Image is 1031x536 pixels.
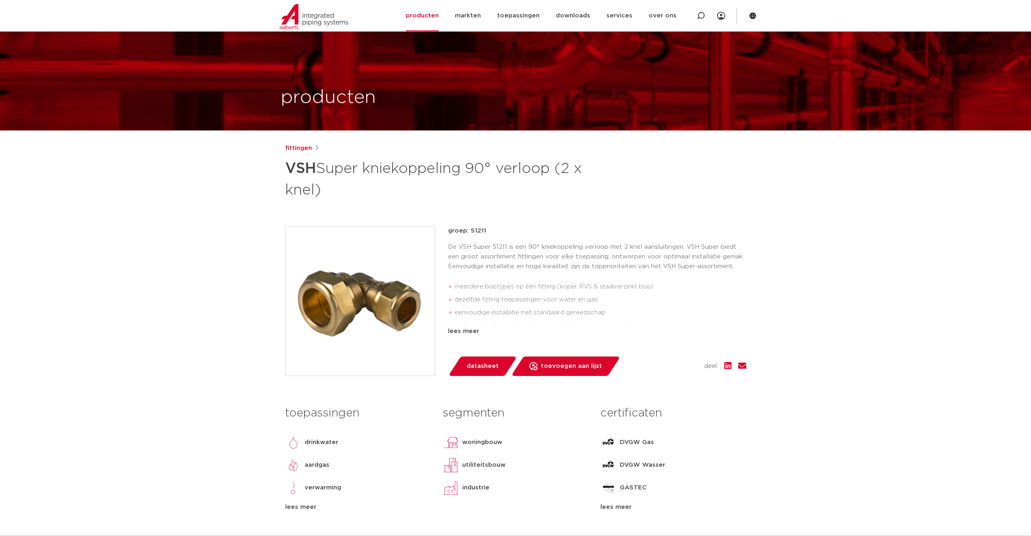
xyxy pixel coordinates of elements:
strong: VSH [285,161,316,176]
h3: segmenten [443,405,588,421]
img: GASTEC [600,480,617,496]
h3: toepassingen [285,405,431,421]
p: verwarming [305,483,341,493]
li: snelle verbindingstechnologie waarbij her-montage mogelijk is [455,319,746,332]
div: lees meer [600,502,746,512]
span: deel: [704,361,718,371]
a: fittingen [285,143,312,153]
img: drinkwater [285,434,301,451]
p: De VSH Super S1211 is een 90° kniekoppeling verloop met 2 knel aansluitingen. VSH Super biedt een... [448,242,746,271]
img: utiliteitsbouw [443,457,459,473]
img: Product Image for VSH Super kniekoppeling 90° verloop (2 x knel) [286,226,435,376]
li: eenvoudige installatie met standaard gereedschap [455,306,746,319]
img: industrie [443,480,459,496]
p: drinkwater [305,438,338,447]
p: industrie [462,483,489,493]
div: lees meer [448,327,746,336]
p: DVGW Wasser [620,460,665,470]
p: aardgas [305,460,329,470]
p: GASTEC [620,483,647,493]
p: woningbouw [462,438,502,447]
div: my IPS [717,7,725,25]
img: aardgas [285,457,301,473]
img: DVGW Wasser [600,457,617,473]
span: datasheet [467,360,499,373]
img: DVGW Gas [600,434,617,451]
span: toevoegen aan lijst [541,360,602,373]
h1: producten [281,85,376,111]
p: utiliteitsbouw [462,460,506,470]
h1: Super kniekoppeling 90° verloop (2 x knel) [285,156,589,200]
p: DVGW Gas [620,438,654,447]
a: datasheet [448,357,517,376]
div: lees meer [285,502,431,512]
p: groep: S1211 [448,226,746,236]
li: dezelfde fitting toepassingen voor water en gas [455,293,746,306]
li: meerdere buistypes op één fitting (koper, RVS & staalverzinkt buis) [455,280,746,293]
img: verwarming [285,480,301,496]
h3: certificaten [600,405,746,421]
img: woningbouw [443,434,459,451]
